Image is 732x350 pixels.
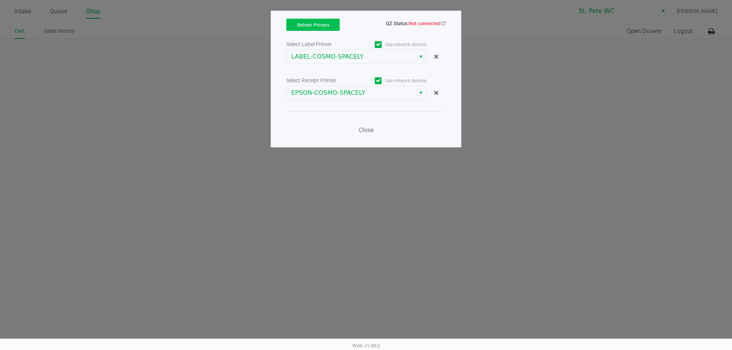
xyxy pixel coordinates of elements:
[286,19,340,31] button: Refresh Printers
[286,40,356,48] div: Select Label Printer
[415,50,426,64] button: Select
[356,41,427,48] label: Use network devices
[297,22,329,28] span: Refresh Printers
[291,88,411,97] span: EPSON-COSMO-SPACELY
[359,126,374,134] span: Close
[355,123,377,138] button: Close
[415,86,426,100] button: Select
[352,343,380,348] span: Web: v1.40.0
[409,21,440,26] span: Not connected
[386,21,446,26] span: QZ Status:
[356,77,427,84] label: Use network devices
[291,52,411,61] span: LABEL-COSMO-SPACELY
[286,77,356,85] div: Select Receipt Printer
